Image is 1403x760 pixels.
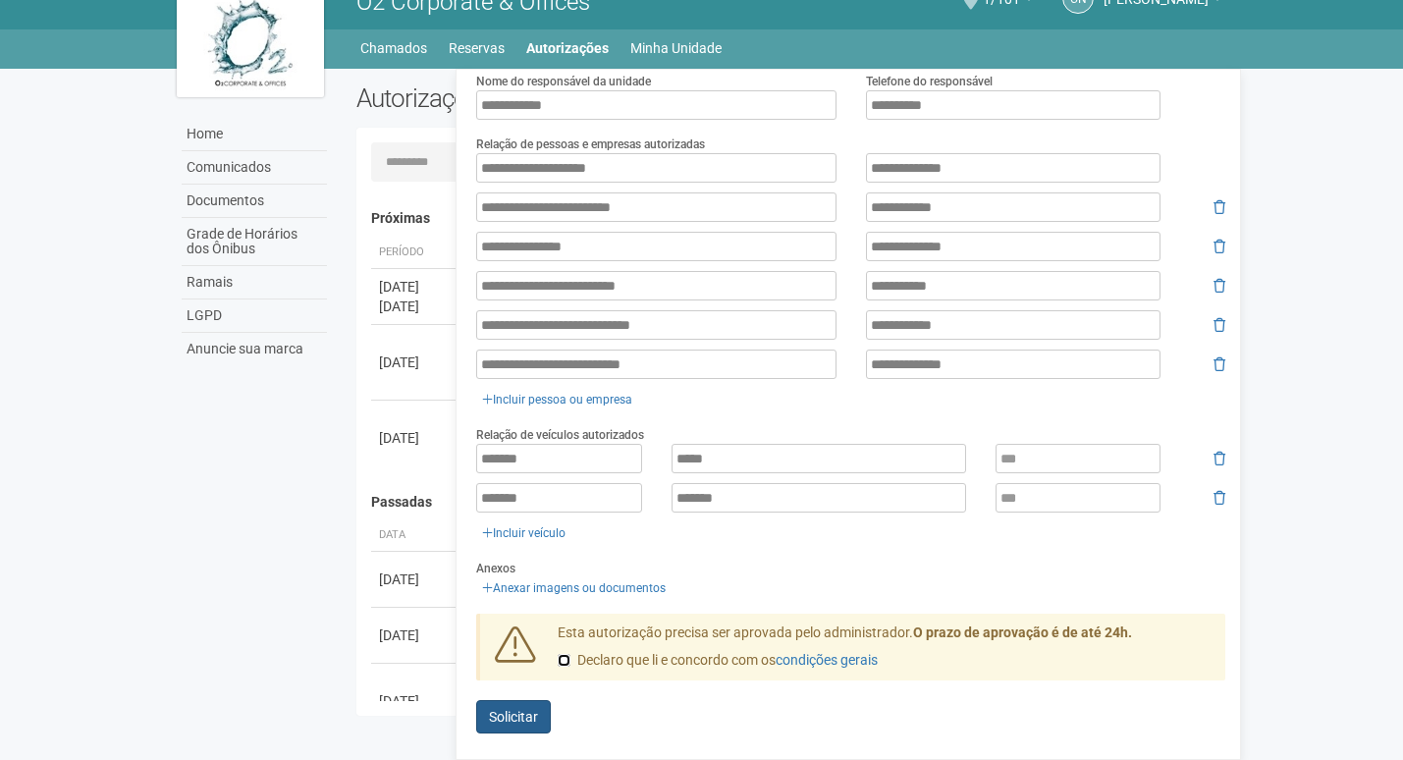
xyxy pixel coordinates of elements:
label: Nome do responsável da unidade [476,73,651,90]
a: Incluir veículo [476,522,571,544]
a: Incluir pessoa ou empresa [476,389,638,410]
i: Remover [1214,491,1225,505]
label: Anexos [476,560,515,577]
a: LGPD [182,299,327,333]
button: Solicitar [476,700,551,733]
i: Remover [1214,357,1225,371]
i: Remover [1214,279,1225,293]
div: [DATE] [379,570,452,589]
div: [DATE] [379,277,452,297]
i: Remover [1214,200,1225,214]
label: Relação de veículos autorizados [476,426,644,444]
a: Comunicados [182,151,327,185]
label: Declaro que li e concordo com os [558,651,878,671]
a: Autorizações [526,34,609,62]
h2: Autorizações [356,83,777,113]
a: Documentos [182,185,327,218]
span: Solicitar [489,709,538,725]
div: [DATE] [379,625,452,645]
a: Chamados [360,34,427,62]
th: Data [371,519,459,552]
a: Minha Unidade [630,34,722,62]
div: [DATE] [379,353,452,372]
a: Ramais [182,266,327,299]
a: Home [182,118,327,151]
h4: Próximas [371,211,1213,226]
div: [DATE] [379,428,452,448]
a: Anuncie sua marca [182,333,327,365]
div: Esta autorização precisa ser aprovada pelo administrador. [543,624,1226,680]
label: Relação de pessoas e empresas autorizadas [476,136,705,153]
a: condições gerais [776,652,878,668]
strong: O prazo de aprovação é de até 24h. [913,624,1132,640]
i: Remover [1214,318,1225,332]
a: Reservas [449,34,505,62]
i: Remover [1214,452,1225,465]
a: Grade de Horários dos Ônibus [182,218,327,266]
input: Declaro que li e concordo com oscondições gerais [558,654,570,667]
div: [DATE] [379,297,452,316]
a: Anexar imagens ou documentos [476,577,672,599]
div: [DATE] [379,691,452,711]
h4: Passadas [371,495,1213,510]
th: Período [371,237,459,269]
i: Remover [1214,240,1225,253]
label: Telefone do responsável [866,73,993,90]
